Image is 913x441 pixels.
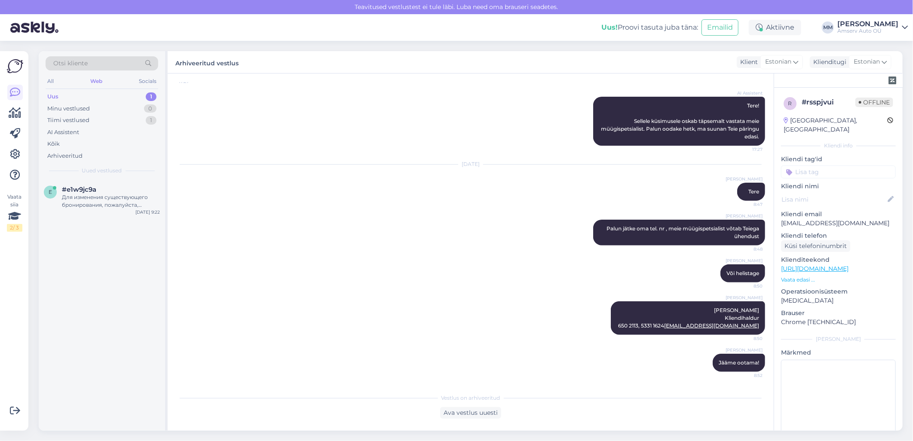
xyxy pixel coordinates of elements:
[175,56,239,68] label: Arhiveeritud vestlus
[765,57,791,67] span: Estonian
[781,240,850,252] div: Küsi telefoninumbrit
[49,189,52,195] span: e
[781,287,896,296] p: Operatsioonisüsteem
[82,167,122,175] span: Uued vestlused
[137,76,158,87] div: Socials
[781,195,886,204] input: Lisa nimi
[726,294,763,301] span: [PERSON_NAME]
[7,193,22,232] div: Vaata siia
[89,76,104,87] div: Web
[748,188,759,195] span: Tere
[47,104,90,113] div: Minu vestlused
[726,213,763,219] span: [PERSON_NAME]
[176,160,765,168] div: [DATE]
[888,77,896,84] img: zendesk
[135,209,160,215] div: [DATE] 9:22
[46,76,55,87] div: All
[719,359,759,366] span: Jääme ootama!
[47,140,60,148] div: Kõik
[781,335,896,343] div: [PERSON_NAME]
[781,255,896,264] p: Klienditeekond
[854,57,880,67] span: Estonian
[47,152,83,160] div: Arhiveeritud
[749,20,801,35] div: Aktiivne
[781,210,896,219] p: Kliendi email
[664,322,759,329] a: [EMAIL_ADDRESS][DOMAIN_NAME]
[726,270,759,276] span: Või helistage
[837,21,898,28] div: [PERSON_NAME]
[441,394,500,402] span: Vestlus on arhiveeritud
[781,182,896,191] p: Kliendi nimi
[781,348,896,357] p: Märkmed
[607,225,760,239] span: Palun jätke oma tel. nr , meie müügispetsialist võtab Teiega ühendust
[781,276,896,284] p: Vaata edasi ...
[47,128,79,137] div: AI Assistent
[781,318,896,327] p: Chrome [TECHNICAL_ID]
[730,146,763,153] span: 17:27
[144,104,156,113] div: 0
[730,246,763,252] span: 8:48
[784,116,887,134] div: [GEOGRAPHIC_DATA], [GEOGRAPHIC_DATA]
[810,58,846,67] div: Klienditugi
[781,265,849,273] a: [URL][DOMAIN_NAME]
[146,92,156,101] div: 1
[7,58,23,74] img: Askly Logo
[730,90,763,96] span: AI Assistent
[781,296,896,305] p: [MEDICAL_DATA]
[7,224,22,232] div: 2 / 3
[53,59,88,68] span: Otsi kliente
[702,19,738,36] button: Emailid
[730,335,763,342] span: 8:50
[726,347,763,353] span: [PERSON_NAME]
[802,97,855,107] div: # rsspjvui
[781,165,896,178] input: Lisa tag
[47,116,89,125] div: Tiimi vestlused
[837,28,898,34] div: Amserv Auto OÜ
[837,21,908,34] a: [PERSON_NAME]Amserv Auto OÜ
[47,92,58,101] div: Uus
[781,309,896,318] p: Brauser
[726,176,763,182] span: [PERSON_NAME]
[730,283,763,289] span: 8:50
[855,98,893,107] span: Offline
[788,100,792,107] span: r
[781,231,896,240] p: Kliendi telefon
[737,58,758,67] div: Klient
[601,22,698,33] div: Proovi tasuta juba täna:
[440,407,501,419] div: Ava vestlus uuesti
[62,186,96,193] span: #e1w9jc9a
[726,257,763,264] span: [PERSON_NAME]
[62,193,160,209] div: Для изменения существующего бронирования, пожалуйста, укажите регистрационный номер вашего автомо...
[730,201,763,208] span: 8:47
[146,116,156,125] div: 1
[781,155,896,164] p: Kliendi tag'id
[822,21,834,34] div: MM
[781,219,896,228] p: [EMAIL_ADDRESS][DOMAIN_NAME]
[730,372,763,379] span: 8:52
[601,102,760,140] span: Tere! Sellele küsimusele oskab täpsemalt vastata meie müügispetsialist. Palun oodake hetk, ma suu...
[601,23,618,31] b: Uus!
[781,142,896,150] div: Kliendi info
